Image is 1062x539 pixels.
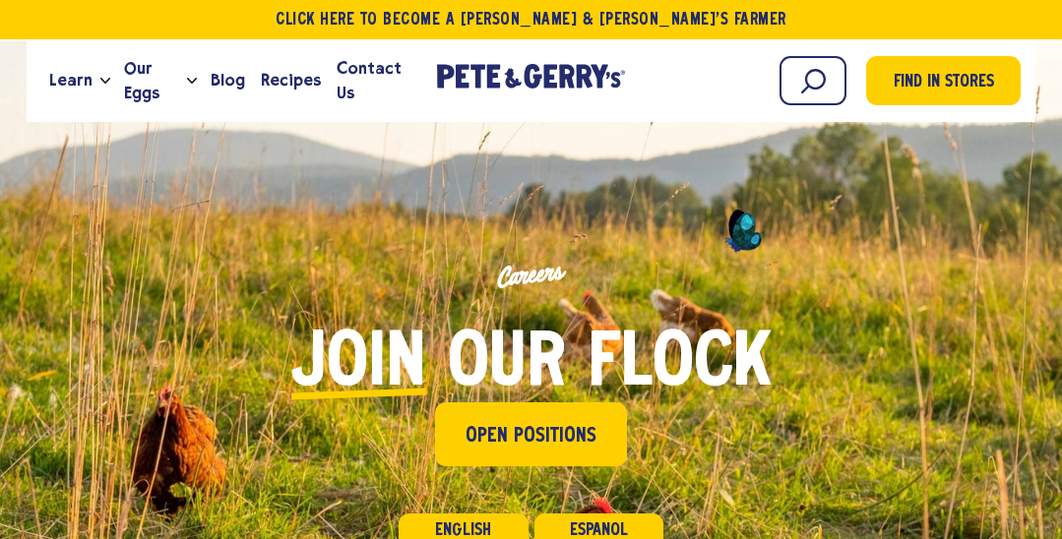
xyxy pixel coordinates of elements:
[337,56,409,105] span: Contact Us
[329,54,417,107] a: Contact Us
[187,78,197,85] button: Open the dropdown menu for Our Eggs
[100,78,110,85] button: Open the dropdown menu for Learn
[448,329,566,402] span: our
[866,56,1021,105] a: Find in Stores
[253,54,329,107] a: Recipes
[116,54,187,107] a: Our Eggs
[588,329,772,402] span: flock
[466,421,596,451] span: Open Positions
[291,329,426,402] span: Join
[41,54,100,107] a: Learn
[90,215,972,335] p: Careers
[435,402,627,466] a: Open Positions
[49,68,93,92] span: Learn
[780,56,846,105] input: Search
[894,70,994,96] span: Find in Stores
[261,68,321,92] span: Recipes
[203,54,253,107] a: Blog
[211,68,245,92] span: Blog
[124,56,179,105] span: Our Eggs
